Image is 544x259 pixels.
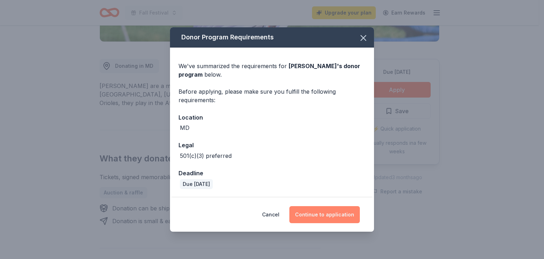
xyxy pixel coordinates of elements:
[180,151,232,160] div: 501(c)(3) preferred
[289,206,360,223] button: Continue to application
[178,87,365,104] div: Before applying, please make sure you fulfill the following requirements:
[170,27,374,48] div: Donor Program Requirements
[178,140,365,150] div: Legal
[180,179,213,189] div: Due [DATE]
[262,206,279,223] button: Cancel
[178,169,365,178] div: Deadline
[180,123,189,132] div: MD
[178,113,365,122] div: Location
[178,62,365,79] div: We've summarized the requirements for below.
